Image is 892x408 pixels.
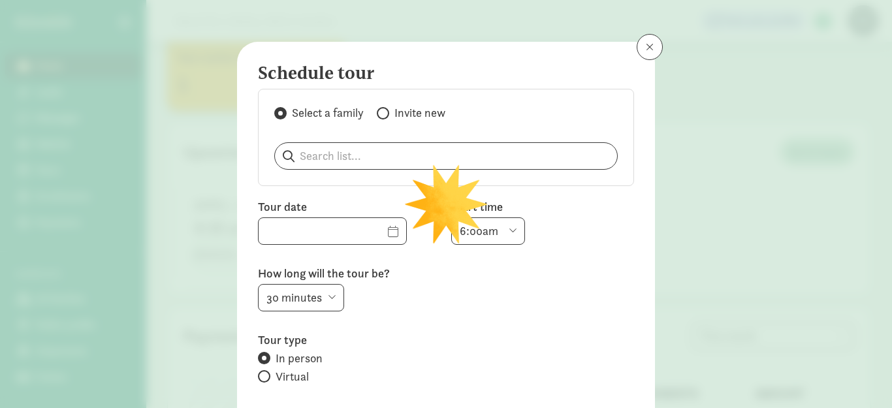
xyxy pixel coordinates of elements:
[276,369,309,384] span: Virtual
[275,143,617,169] input: Search list...
[292,105,364,121] span: Select a family
[258,63,624,84] h4: Schedule tour
[394,105,445,121] span: Invite new
[276,351,323,366] span: In person
[451,199,634,215] label: Start time
[258,332,634,348] label: Tour type
[827,345,892,408] iframe: Chat Widget
[258,199,441,215] label: Tour date
[258,266,634,281] label: How long will the tour be?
